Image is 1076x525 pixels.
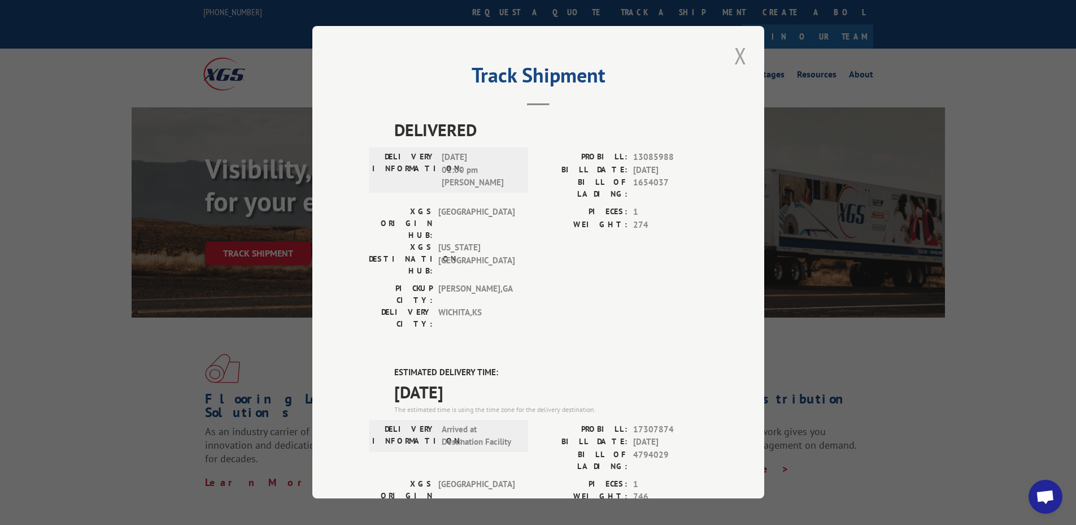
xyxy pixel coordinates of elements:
label: PIECES: [538,478,628,491]
span: [DATE] [633,164,708,177]
span: [DATE] [633,436,708,449]
span: 1654037 [633,177,708,201]
label: BILL DATE: [538,436,628,449]
label: XGS ORIGIN HUB: [369,206,433,242]
span: 17307874 [633,423,708,436]
label: PIECES: [538,206,628,219]
label: PROBILL: [538,151,628,164]
span: 1 [633,206,708,219]
label: DELIVERY INFORMATION: [372,151,436,190]
span: [DATE] 01:00 pm [PERSON_NAME] [442,151,518,190]
label: PICKUP CITY: [369,283,433,307]
span: WICHITA , KS [438,307,515,331]
span: 746 [633,491,708,504]
div: The estimated time is using the time zone for the delivery destination. [394,405,708,415]
label: BILL OF LADING: [538,177,628,201]
label: WEIGHT: [538,219,628,232]
label: XGS DESTINATION HUB: [369,242,433,277]
span: [US_STATE][GEOGRAPHIC_DATA] [438,242,515,277]
label: BILL OF LADING: [538,449,628,472]
span: [DATE] [394,379,708,405]
span: 1 [633,478,708,491]
label: WEIGHT: [538,491,628,504]
label: XGS ORIGIN HUB: [369,478,433,514]
span: [GEOGRAPHIC_DATA] [438,206,515,242]
span: 4794029 [633,449,708,472]
label: DELIVERY INFORMATION: [372,423,436,449]
span: Arrived at Destination Facility [442,423,518,449]
span: 13085988 [633,151,708,164]
label: BILL DATE: [538,164,628,177]
label: PROBILL: [538,423,628,436]
label: DELIVERY CITY: [369,307,433,331]
button: Close modal [731,40,750,71]
a: Open chat [1029,480,1062,514]
span: [GEOGRAPHIC_DATA] [438,478,515,514]
span: [PERSON_NAME] , GA [438,283,515,307]
span: 274 [633,219,708,232]
h2: Track Shipment [369,67,708,89]
label: ESTIMATED DELIVERY TIME: [394,367,708,380]
span: DELIVERED [394,118,708,143]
